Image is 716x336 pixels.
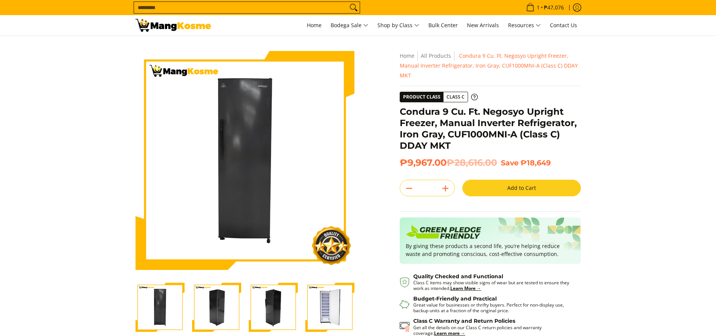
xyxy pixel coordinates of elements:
img: Condura 9 Cu. Ft. Negosyo Upright Freezer, Manual Inverter Refrigerator, Iron Gray, CUF1000MNI-A ... [192,283,241,332]
a: Bodega Sale [327,15,372,35]
a: Bulk Center [425,15,462,35]
img: Condura 9 Cu. Ft. Negosyo Upright Freezer, Manual Inverter Refrigerator, Iron Gray, CUF1000MNI-A ... [136,51,354,270]
a: Learn More → [450,285,481,291]
span: ₱47,076 [543,5,565,10]
strong: Class C Warranty and Return Policies [413,318,515,324]
span: Contact Us [550,22,577,29]
button: Add to Cart [462,180,581,196]
img: Condura 9 Cu. Ft. Negosyo Upright Freezer, Manual Inverter Refrigerator, Iron Gray, CUF1000MNI-A ... [305,283,354,332]
span: Bodega Sale [331,21,368,30]
span: Condura 9 Cu. Ft. Negosyo Upright Freezer, Manual Inverter Refrigerator, Iron Gray, CUF1000MNI-A ... [400,52,578,79]
img: Condura Negosyo Upright Freezer (Class C) 9.9. DDAY l Mang Kosme [136,19,211,32]
strong: Budget-Friendly and Practical [413,295,497,302]
nav: Main Menu [219,15,581,35]
button: Search [348,2,360,13]
a: Resources [504,15,545,35]
p: Class C items may show visible signs of wear but are tested to ensure they work as intended. [413,280,573,291]
span: Product Class [400,92,443,102]
img: Badge sustainability green pledge friendly [406,223,481,242]
span: Resources [508,21,541,30]
p: Get all the details on our Class C return policies and warranty coverage. [413,325,573,336]
span: Class C [443,92,468,102]
a: Contact Us [546,15,581,35]
span: • [524,3,566,12]
span: Save [501,158,519,167]
a: Home [303,15,325,35]
button: Subtract [400,182,418,194]
a: Product Class Class C [400,92,478,102]
span: Home [307,22,322,29]
span: 1 [536,5,541,10]
p: Great value for businesses or thrifty buyers. Perfect for non-display use, backup units at a frac... [413,302,573,313]
del: ₱28,616.00 [447,157,497,168]
span: Shop by Class [377,21,419,30]
button: Add [436,182,454,194]
a: New Arrivals [463,15,503,35]
span: ₱9,967.00 [400,157,497,168]
h1: Condura 9 Cu. Ft. Negosyo Upright Freezer, Manual Inverter Refrigerator, Iron Gray, CUF1000MNI-A ... [400,106,581,151]
span: ₱18,649 [520,158,551,167]
strong: Quality Checked and Functional [413,273,503,280]
a: Home [400,52,414,59]
nav: Breadcrumbs [400,51,581,80]
img: Condura 9 Cu. Ft. Negosyo Upright Freezer, Manual Inverter Refrigerator, Iron Gray, CUF1000MNI-A ... [136,283,185,332]
img: Condura 9 Cu. Ft. Negosyo Upright Freezer, Manual Inverter Refrigerator, Iron Gray, CUF1000MNI-A ... [249,283,298,332]
span: Bulk Center [428,22,458,29]
span: New Arrivals [467,22,499,29]
p: By giving these products a second life, you’re helping reduce waste and promoting conscious, cost... [406,242,575,258]
a: All Products [421,52,451,59]
a: Shop by Class [374,15,423,35]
